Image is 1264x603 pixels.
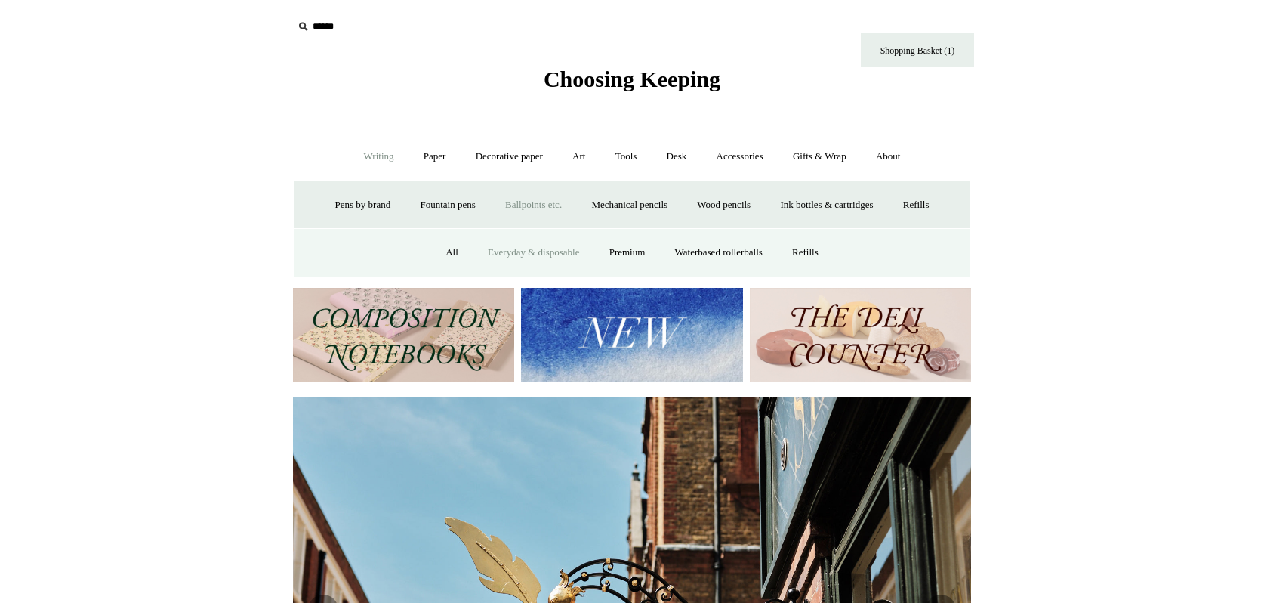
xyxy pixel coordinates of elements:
a: Mechanical pencils [578,185,681,225]
img: The Deli Counter [750,288,971,382]
a: Paper [410,137,460,177]
a: Ballpoints etc. [492,185,575,225]
a: Premium [596,233,659,273]
a: Refills [778,233,832,273]
a: Art [559,137,599,177]
a: All [432,233,472,273]
a: Accessories [703,137,777,177]
a: Fountain pens [406,185,489,225]
a: Choosing Keeping [544,79,720,89]
a: Ink bottles & cartridges [766,185,886,225]
a: Desk [653,137,701,177]
a: Everyday & disposable [474,233,593,273]
img: 202302 Composition ledgers.jpg__PID:69722ee6-fa44-49dd-a067-31375e5d54ec [293,288,514,382]
a: Refills [889,185,943,225]
a: Gifts & Wrap [779,137,860,177]
span: Choosing Keeping [544,66,720,91]
a: Pens by brand [322,185,405,225]
a: Decorative paper [462,137,556,177]
img: New.jpg__PID:f73bdf93-380a-4a35-bcfe-7823039498e1 [521,288,742,382]
a: Waterbased rollerballs [661,233,776,273]
a: Tools [602,137,651,177]
a: Writing [350,137,408,177]
a: Shopping Basket (1) [861,33,974,67]
a: Wood pencils [683,185,764,225]
a: About [862,137,914,177]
